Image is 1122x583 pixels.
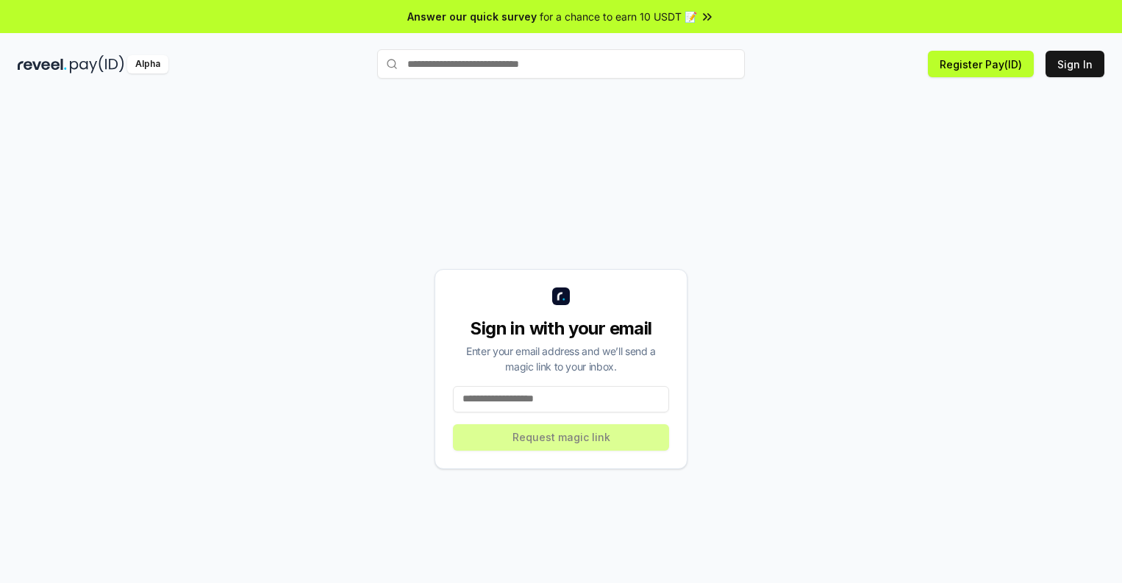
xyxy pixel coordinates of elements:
span: Answer our quick survey [407,9,537,24]
button: Sign In [1046,51,1104,77]
div: Enter your email address and we’ll send a magic link to your inbox. [453,343,669,374]
span: for a chance to earn 10 USDT 📝 [540,9,697,24]
div: Sign in with your email [453,317,669,340]
img: logo_small [552,287,570,305]
img: pay_id [70,55,124,74]
img: reveel_dark [18,55,67,74]
div: Alpha [127,55,168,74]
button: Register Pay(ID) [928,51,1034,77]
